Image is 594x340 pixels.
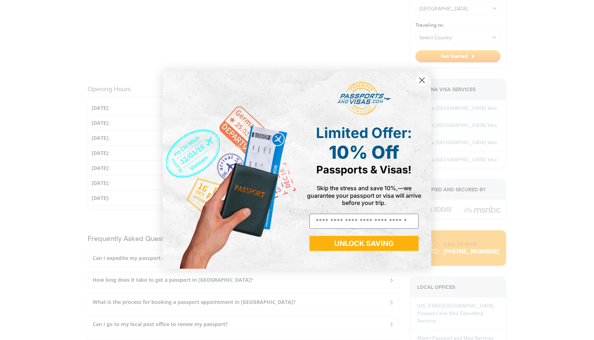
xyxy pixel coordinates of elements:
span: 10% Off [329,142,399,163]
iframe: Intercom live chat [570,316,587,333]
img: passports and visas [337,82,391,115]
button: UNLOCK SAVING [310,236,419,251]
span: Limited Offer: [316,124,412,142]
span: Skip the stress and save 10%,—we guarantee your passport or visa will arrive before your trip. [307,184,421,206]
span: Passports & Visas! [317,163,412,176]
img: de9cda0d-0715-46ca-9a25-073762a91ba7.png [163,71,297,269]
button: Close dialog [416,74,428,87]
